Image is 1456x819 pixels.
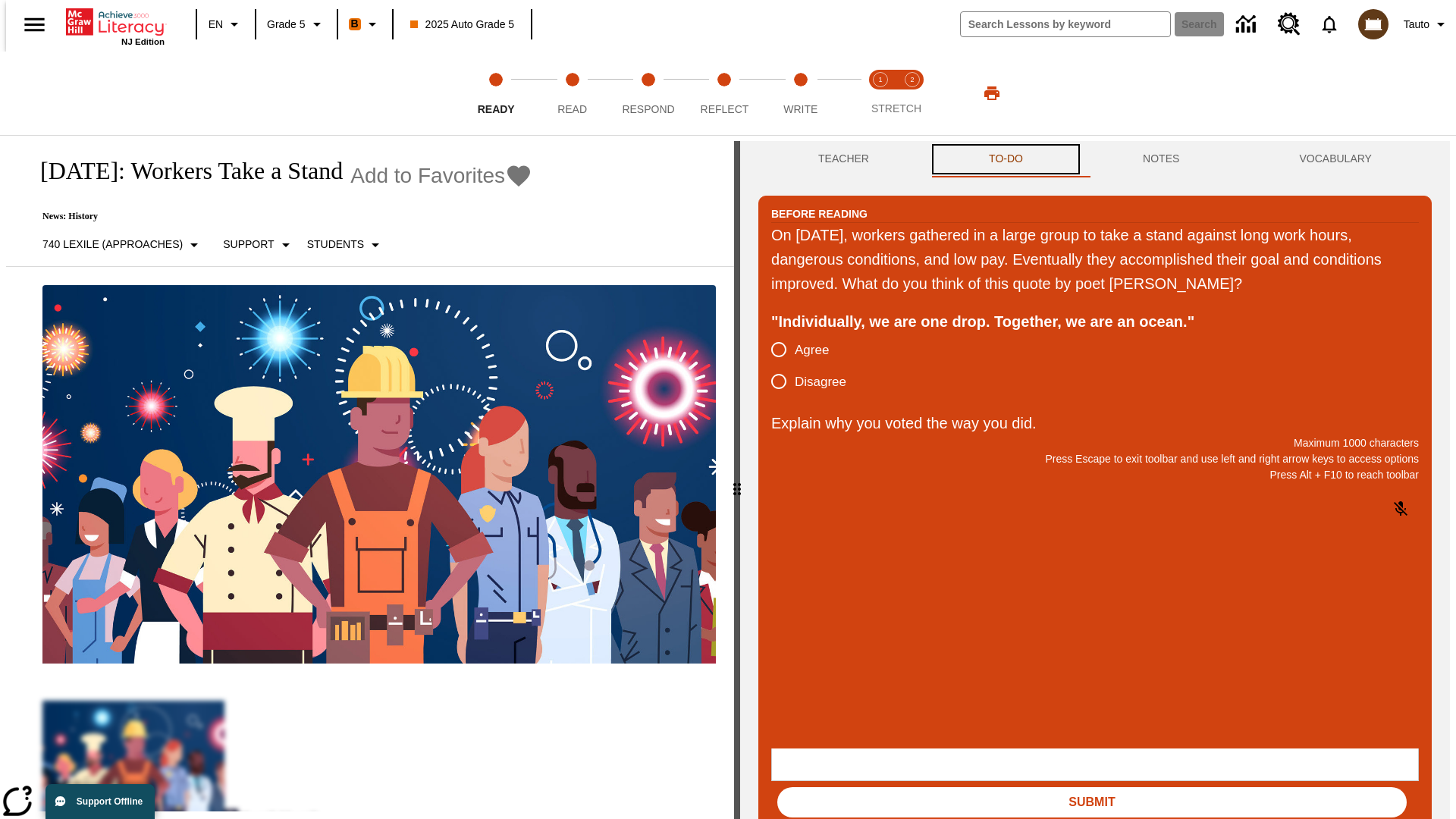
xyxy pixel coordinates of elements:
[1398,11,1456,38] button: Profile/Settings
[202,11,250,38] button: Language: EN, Select a language
[528,52,616,135] button: Read step 2 of 5
[1404,17,1429,33] span: Tauto
[771,435,1419,451] p: Maximum 1000 characters
[929,141,1083,177] button: TO-DO
[121,37,165,46] span: NJ Edition
[12,2,57,47] button: Open side menu
[478,103,515,115] span: Ready
[267,17,306,33] span: Grade 5
[42,285,716,664] img: A banner with a blue background shows an illustrated row of diverse men and women dressed in clot...
[1382,491,1419,527] button: Click to activate and allow voice recognition
[42,237,183,253] p: 740 Lexile (Approaches)
[878,76,882,83] text: 1
[604,52,692,135] button: Respond step 3 of 5
[343,11,388,38] button: Boost Class color is orange. Change class color
[6,12,221,26] body: Explain why you voted the way you did. Maximum 1000 characters Press Alt + F10 to reach toolbar P...
[1083,141,1239,177] button: NOTES
[771,334,858,397] div: poll
[771,223,1419,296] div: On [DATE], workers gathered in a large group to take a stand against long work hours, dangerous c...
[24,211,532,222] p: News: History
[217,231,300,259] button: Scaffolds, Support
[771,451,1419,467] p: Press Escape to exit toolbar and use left and right arrow keys to access options
[758,141,929,177] button: Teacher
[350,162,532,189] button: Add to Favorites - Labor Day: Workers Take a Stand
[771,206,868,222] h2: Before Reading
[783,103,817,115] span: Write
[910,76,914,83] text: 2
[410,17,515,33] span: 2025 Auto Grade 5
[871,102,921,115] span: STRETCH
[961,12,1170,36] input: search field
[758,141,1432,177] div: Instructional Panel Tabs
[350,164,505,188] span: Add to Favorites
[771,411,1419,435] p: Explain why you voted the way you did.
[36,231,209,259] button: Select Lexile, 740 Lexile (Approaches)
[45,784,155,819] button: Support Offline
[452,52,540,135] button: Ready step 1 of 5
[757,52,845,135] button: Write step 5 of 5
[1239,141,1432,177] button: VOCABULARY
[740,141,1450,819] div: activity
[1269,4,1310,45] a: Resource Center, Will open in new tab
[734,141,740,819] div: Press Enter or Spacebar and then press right and left arrow keys to move the slider
[771,309,1419,334] div: "Individually, we are one drop. Together, we are an ocean."
[66,5,165,46] div: Home
[261,11,332,38] button: Grade: Grade 5, Select a grade
[858,52,902,135] button: Stretch Read step 1 of 2
[223,237,274,253] p: Support
[1358,9,1389,39] img: avatar image
[24,157,343,185] h1: [DATE]: Workers Take a Stand
[890,52,934,135] button: Stretch Respond step 2 of 2
[1310,5,1349,44] a: Notifications
[795,340,829,360] span: Agree
[77,796,143,807] span: Support Offline
[777,787,1407,817] button: Submit
[6,141,734,811] div: reading
[351,14,359,33] span: B
[795,372,846,392] span: Disagree
[680,52,768,135] button: Reflect step 4 of 5
[1349,5,1398,44] button: Select a new avatar
[557,103,587,115] span: Read
[301,231,391,259] button: Select Student
[307,237,364,253] p: Students
[622,103,674,115] span: Respond
[968,80,1016,107] button: Print
[771,467,1419,483] p: Press Alt + F10 to reach toolbar
[209,17,223,33] span: EN
[1227,4,1269,45] a: Data Center
[701,103,749,115] span: Reflect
